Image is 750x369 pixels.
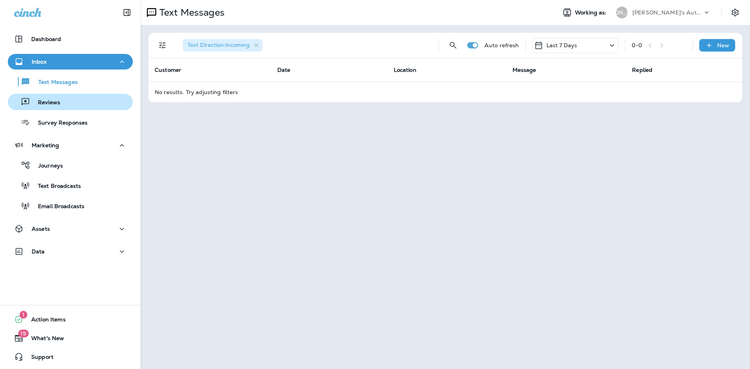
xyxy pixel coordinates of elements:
[148,82,742,102] td: No results. Try adjusting filters
[155,66,181,73] span: Customer
[632,42,642,48] div: 0 - 0
[8,137,133,153] button: Marketing
[32,59,46,65] p: Inbox
[394,66,416,73] span: Location
[8,157,133,173] button: Journeys
[8,73,133,90] button: Text Messages
[445,37,461,53] button: Search Messages
[30,203,84,210] p: Email Broadcasts
[32,248,45,255] p: Data
[30,99,60,107] p: Reviews
[30,162,63,170] p: Journeys
[23,316,66,326] span: Action Items
[8,312,133,327] button: 1Action Items
[484,42,519,48] p: Auto refresh
[8,244,133,259] button: Data
[546,42,577,48] p: Last 7 Days
[277,66,291,73] span: Date
[512,66,536,73] span: Message
[8,114,133,130] button: Survey Responses
[30,119,87,127] p: Survey Responses
[8,31,133,47] button: Dashboard
[8,221,133,237] button: Assets
[632,9,703,16] p: [PERSON_NAME]'s Auto & Tire
[632,66,652,73] span: Replied
[156,7,225,18] p: Text Messages
[8,349,133,365] button: Support
[728,5,742,20] button: Settings
[8,198,133,214] button: Email Broadcasts
[8,330,133,346] button: 19What's New
[32,226,50,232] p: Assets
[23,335,64,344] span: What's New
[717,42,729,48] p: New
[575,9,608,16] span: Working as:
[32,142,59,148] p: Marketing
[116,5,138,20] button: Collapse Sidebar
[18,330,29,337] span: 19
[155,37,170,53] button: Filters
[31,36,61,42] p: Dashboard
[8,54,133,70] button: Inbox
[20,311,27,319] span: 1
[187,41,250,48] span: Text Direction : Incoming
[30,183,81,190] p: Text Broadcasts
[616,7,628,18] div: [PERSON_NAME]
[23,354,54,363] span: Support
[8,177,133,194] button: Text Broadcasts
[183,39,262,52] div: Text Direction:Incoming
[8,94,133,110] button: Reviews
[30,79,78,86] p: Text Messages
